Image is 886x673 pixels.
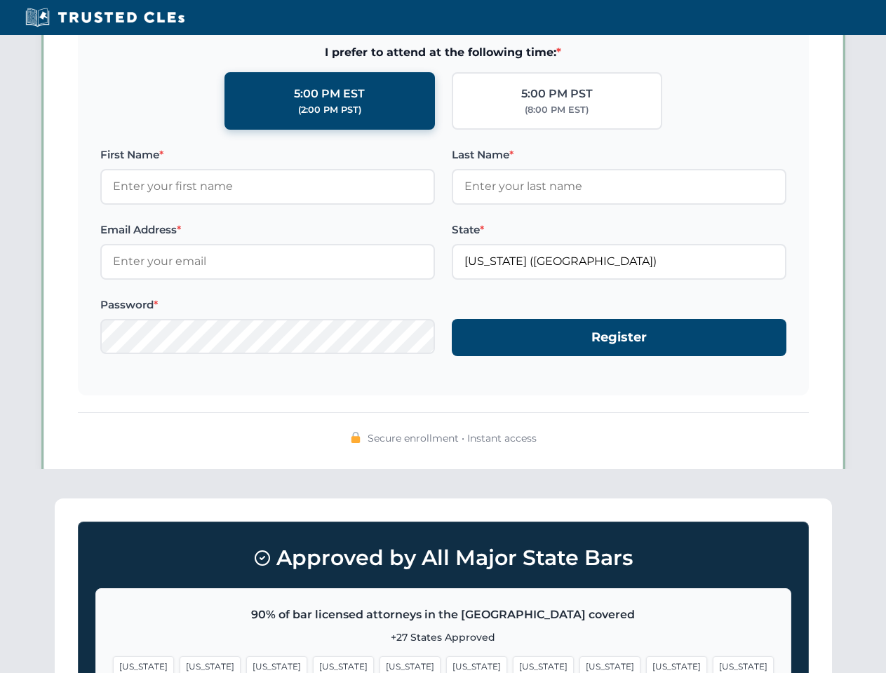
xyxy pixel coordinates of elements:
[100,297,435,313] label: Password
[298,103,361,117] div: (2:00 PM PST)
[452,169,786,204] input: Enter your last name
[21,7,189,28] img: Trusted CLEs
[95,539,791,577] h3: Approved by All Major State Bars
[100,222,435,238] label: Email Address
[294,85,365,103] div: 5:00 PM EST
[100,147,435,163] label: First Name
[100,43,786,62] span: I prefer to attend at the following time:
[521,85,593,103] div: 5:00 PM PST
[100,169,435,204] input: Enter your first name
[113,630,774,645] p: +27 States Approved
[452,222,786,238] label: State
[350,432,361,443] img: 🔒
[452,319,786,356] button: Register
[100,244,435,279] input: Enter your email
[525,103,589,117] div: (8:00 PM EST)
[452,147,786,163] label: Last Name
[452,244,786,279] input: Florida (FL)
[368,430,537,446] span: Secure enrollment • Instant access
[113,606,774,624] p: 90% of bar licensed attorneys in the [GEOGRAPHIC_DATA] covered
